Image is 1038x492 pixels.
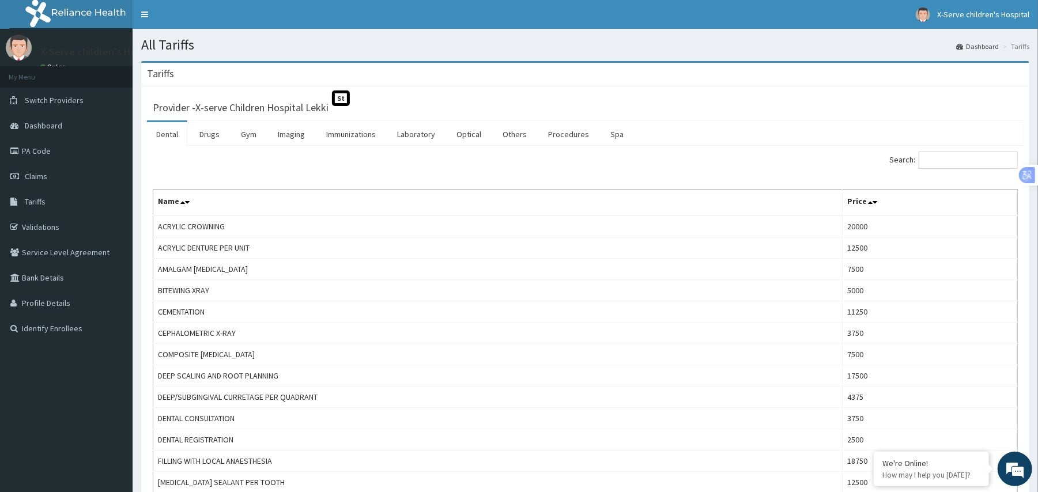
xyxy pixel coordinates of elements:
span: We're online! [67,145,159,262]
a: Spa [601,122,633,146]
td: 11250 [843,301,1018,323]
span: X-Serve children's Hospital [937,9,1029,20]
td: BITEWING XRAY [153,280,843,301]
textarea: Type your message and hit 'Enter' [6,315,220,355]
h3: Tariffs [147,69,174,79]
td: 3750 [843,323,1018,344]
a: Imaging [269,122,314,146]
h3: Provider - X-serve Children Hospital Lekki [153,103,329,113]
a: Online [40,63,68,71]
td: 4375 [843,387,1018,408]
td: DENTAL CONSULTATION [153,408,843,429]
td: 2500 [843,429,1018,451]
td: FILLING WITH LOCAL ANAESTHESIA [153,451,843,472]
label: Search: [889,152,1018,169]
td: 18750 [843,451,1018,472]
td: DENTAL REGISTRATION [153,429,843,451]
input: Search: [919,152,1018,169]
p: X-Serve children's Hospital [40,47,162,57]
div: Chat with us now [60,65,194,80]
span: Claims [25,171,47,181]
td: CEPHALOMETRIC X-RAY [153,323,843,344]
a: Dental [147,122,187,146]
img: User Image [916,7,930,22]
td: ACRYLIC DENTURE PER UNIT [153,237,843,259]
img: User Image [6,35,32,60]
td: COMPOSITE [MEDICAL_DATA] [153,344,843,365]
span: St [332,90,350,106]
td: 3750 [843,408,1018,429]
td: DEEP/SUBGINGIVAL CURRETAGE PER QUADRANT [153,387,843,408]
td: 12500 [843,237,1018,259]
p: How may I help you today? [882,470,980,480]
span: Tariffs [25,196,46,207]
a: Immunizations [317,122,385,146]
span: Switch Providers [25,95,84,105]
li: Tariffs [1000,41,1029,51]
td: 7500 [843,344,1018,365]
a: Drugs [190,122,229,146]
a: Others [493,122,536,146]
div: Minimize live chat window [189,6,217,33]
td: 5000 [843,280,1018,301]
a: Procedures [539,122,598,146]
a: Dashboard [956,41,999,51]
div: We're Online! [882,458,980,468]
a: Optical [447,122,490,146]
td: ACRYLIC CROWNING [153,215,843,237]
td: 7500 [843,259,1018,280]
td: AMALGAM [MEDICAL_DATA] [153,259,843,280]
img: d_794563401_company_1708531726252_794563401 [21,58,47,86]
td: 20000 [843,215,1018,237]
td: 17500 [843,365,1018,387]
th: Name [153,190,843,216]
span: Dashboard [25,120,62,131]
a: Gym [232,122,266,146]
td: CEMENTATION [153,301,843,323]
td: DEEP SCALING AND ROOT PLANNING [153,365,843,387]
a: Laboratory [388,122,444,146]
th: Price [843,190,1018,216]
h1: All Tariffs [141,37,1029,52]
